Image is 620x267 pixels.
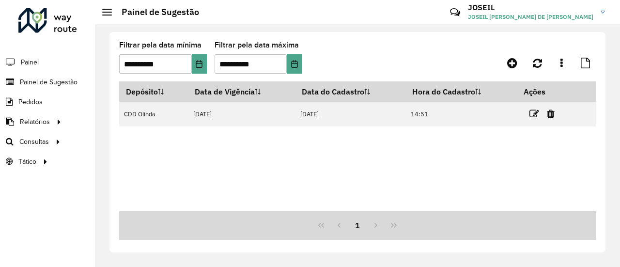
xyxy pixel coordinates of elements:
span: Consultas [19,137,49,147]
span: Painel de Sugestão [20,77,77,87]
th: Depósito [119,81,188,102]
th: Data de Vigência [188,81,295,102]
a: Editar [529,107,539,120]
td: CDD Olinda [119,102,188,126]
h2: Painel de Sugestão [112,7,199,17]
td: 14:51 [406,102,517,126]
label: Filtrar pela data mínima [119,39,201,51]
span: Tático [18,157,36,167]
button: Choose Date [287,54,302,74]
th: Ações [517,81,575,102]
span: JOSEIL [PERSON_NAME] DE [PERSON_NAME] [468,13,593,21]
th: Data do Cadastro [295,81,406,102]
span: Painel [21,57,39,67]
span: Pedidos [18,97,43,107]
button: 1 [348,216,367,235]
span: Relatórios [20,117,50,127]
a: Excluir [547,107,555,120]
th: Hora do Cadastro [406,81,517,102]
h3: JOSEIL [468,3,593,12]
td: [DATE] [295,102,406,126]
td: [DATE] [188,102,295,126]
a: Contato Rápido [445,2,465,23]
label: Filtrar pela data máxima [215,39,299,51]
button: Choose Date [192,54,207,74]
